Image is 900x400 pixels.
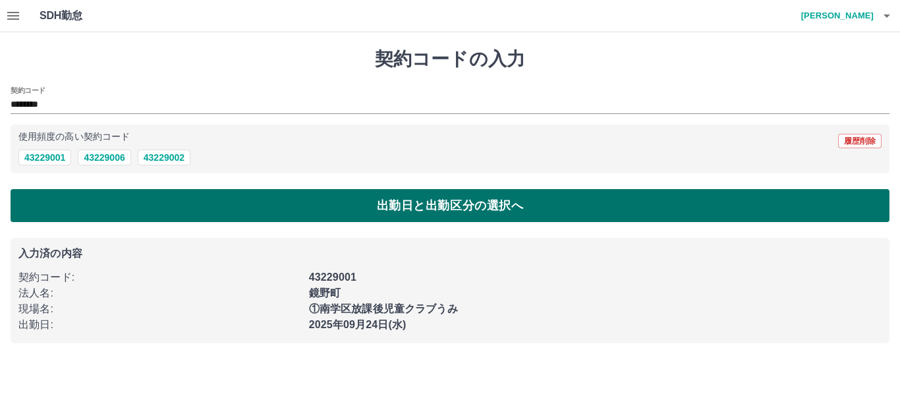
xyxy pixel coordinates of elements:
p: 入力済の内容 [18,248,882,259]
button: 43229006 [78,150,130,165]
p: 契約コード : [18,270,301,285]
button: 出勤日と出勤区分の選択へ [11,189,889,222]
h2: 契約コード [11,85,45,96]
b: 2025年09月24日(水) [309,319,407,330]
p: 出勤日 : [18,317,301,333]
b: ①南学区放課後児童クラブうみ [309,303,458,314]
button: 43229001 [18,150,71,165]
b: 鏡野町 [309,287,341,299]
p: 現場名 : [18,301,301,317]
button: 43229002 [138,150,190,165]
b: 43229001 [309,271,356,283]
h1: 契約コードの入力 [11,48,889,71]
p: 法人名 : [18,285,301,301]
p: 使用頻度の高い契約コード [18,132,130,142]
button: 履歴削除 [838,134,882,148]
